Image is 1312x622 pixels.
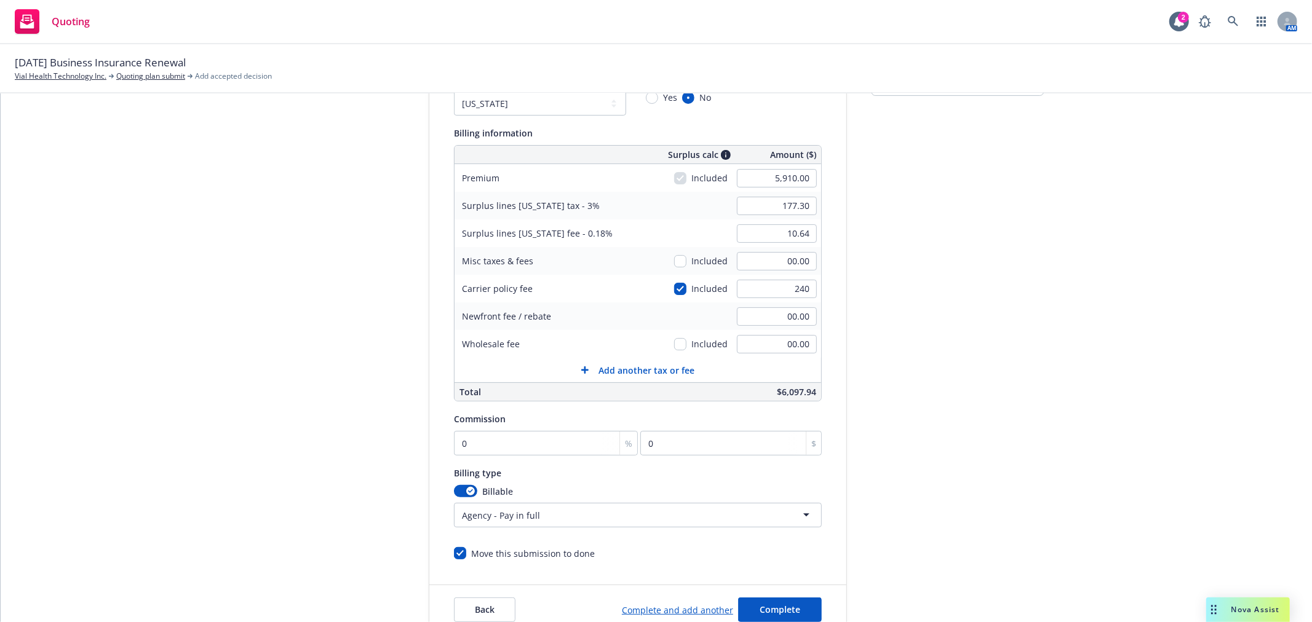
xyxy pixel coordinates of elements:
[15,55,186,71] span: [DATE] Business Insurance Renewal
[737,169,817,187] input: 0.00
[1249,9,1274,34] a: Switch app
[15,71,106,82] a: Vial Health Technology Inc.
[195,71,272,82] span: Add accepted decision
[691,282,728,295] span: Included
[454,413,506,425] span: Commission
[737,307,817,326] input: 0.00
[462,172,499,184] span: Premium
[1178,12,1189,23] div: 2
[454,127,533,139] span: Billing information
[699,91,711,104] span: No
[454,485,822,498] div: Billable
[646,92,658,104] input: Yes
[462,283,533,294] span: Carrier policy fee
[1231,604,1280,615] span: Nova Assist
[625,437,632,450] span: %
[598,364,694,377] span: Add another tax or fee
[462,310,551,322] span: Newfront fee / rebate
[462,227,613,239] span: Surplus lines [US_STATE] fee - 0.18%
[471,547,595,560] div: Move this submission to done
[777,386,816,398] span: $6,097.94
[1206,597,1290,622] button: Nova Assist
[475,604,495,615] span: Back
[691,337,728,350] span: Included
[691,171,728,184] span: Included
[462,338,520,350] span: Wholesale fee
[52,17,90,26] span: Quoting
[811,437,816,450] span: $
[454,597,515,622] button: Back
[1221,9,1246,34] a: Search
[663,91,677,104] span: Yes
[1193,9,1217,34] a: Report a Bug
[622,604,733,616] a: Complete and add another
[737,224,817,243] input: 0.00
[737,252,817,270] input: 0.00
[455,358,821,382] button: Add another tax or fee
[737,335,817,353] input: 0.00
[737,280,817,298] input: 0.00
[738,597,822,622] button: Complete
[462,255,533,267] span: Misc taxes & fees
[454,467,501,479] span: Billing type
[770,148,816,161] span: Amount ($)
[10,4,95,39] a: Quoting
[1206,597,1222,622] div: Drag to move
[691,254,728,267] span: Included
[682,92,694,104] input: No
[116,71,185,82] a: Quoting plan submit
[462,200,600,211] span: Surplus lines [US_STATE] tax - 3%
[668,148,718,161] span: Surplus calc
[760,604,800,615] span: Complete
[459,386,481,398] span: Total
[737,197,817,215] input: 0.00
